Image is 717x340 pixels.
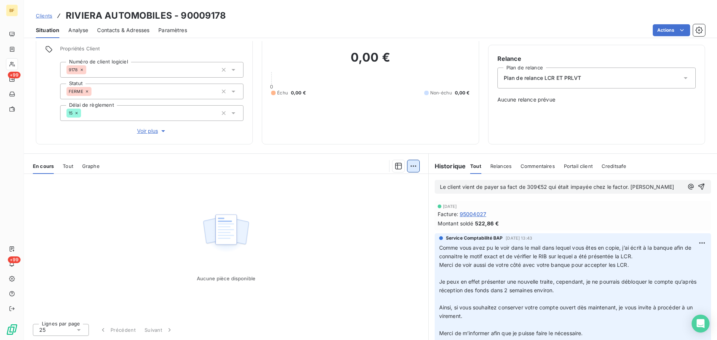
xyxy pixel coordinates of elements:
h2: 0,00 € [271,50,469,72]
div: Open Intercom Messenger [692,315,710,333]
span: 0,00 € [455,90,470,96]
span: Comme vous avez pu le voir dans le mail dans lequel vous êtes en copie, j’ai écrit à la banque af... [439,244,693,259]
span: [DATE] 13:43 [506,236,532,240]
h6: Historique [429,162,466,171]
button: Précédent [95,322,140,338]
span: Contacts & Adresses [97,26,149,34]
span: Montant soldé [438,219,474,227]
span: Propriétés Client [60,46,243,56]
span: 95004027 [460,210,486,218]
img: Logo LeanPay [6,324,18,336]
span: Portail client [564,163,593,169]
span: 25 [39,326,46,334]
span: Tout [63,163,73,169]
span: Non-échu [430,90,452,96]
span: 15 [69,111,73,115]
input: Ajouter une valeur [91,88,97,95]
span: Ainsi, si vous souhaitez conserver votre compte ouvert dès maintenant, je vous invite à procéder ... [439,304,694,319]
button: Suivant [140,322,178,338]
span: 9178 [69,68,78,72]
span: Plan de relance LCR ET PRLVT [504,74,581,82]
span: 0 [270,84,273,90]
input: Ajouter une valeur [86,66,92,73]
span: Analyse [68,26,88,34]
span: Service Comptabilité BAP [446,235,503,241]
span: Je peux en effet présenter une nouvelle traite, cependant, je ne pourrais débloquer le compte qu’... [439,278,698,293]
a: Clients [36,12,52,19]
span: 522,86 € [475,219,499,227]
span: Merci de voir aussi de votre côté avec votre banque pour accepter les LCR. [439,262,629,268]
span: Commentaires [521,163,555,169]
span: Le client vient de payer sa fact de 309€52 qui était impayée chez le factor. [PERSON_NAME] [440,184,674,190]
span: +99 [8,256,21,263]
span: Échu [277,90,288,96]
span: Situation [36,26,59,34]
img: Empty state [202,210,250,256]
span: Clients [36,13,52,19]
span: Graphe [82,163,100,169]
button: Actions [653,24,690,36]
span: Aucune relance prévue [497,96,696,103]
span: Creditsafe [602,163,627,169]
span: [DATE] [443,204,457,209]
div: BF [6,4,18,16]
span: Paramètres [158,26,187,34]
span: FERME [69,89,83,94]
span: En cours [33,163,54,169]
span: Relances [490,163,512,169]
h3: RIVIERA AUTOMOBILES - 90009178 [66,9,226,22]
span: +99 [8,72,21,78]
span: Aucune pièce disponible [197,275,255,281]
input: Ajouter une valeur [81,110,87,116]
span: Tout [470,163,481,169]
span: Merci de m’informer afin que je puisse faire le nécessaire. [439,330,583,336]
h6: Relance [497,54,696,63]
span: 0,00 € [291,90,306,96]
span: Voir plus [137,127,167,135]
button: Voir plus [60,127,243,135]
span: Facture : [438,210,458,218]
